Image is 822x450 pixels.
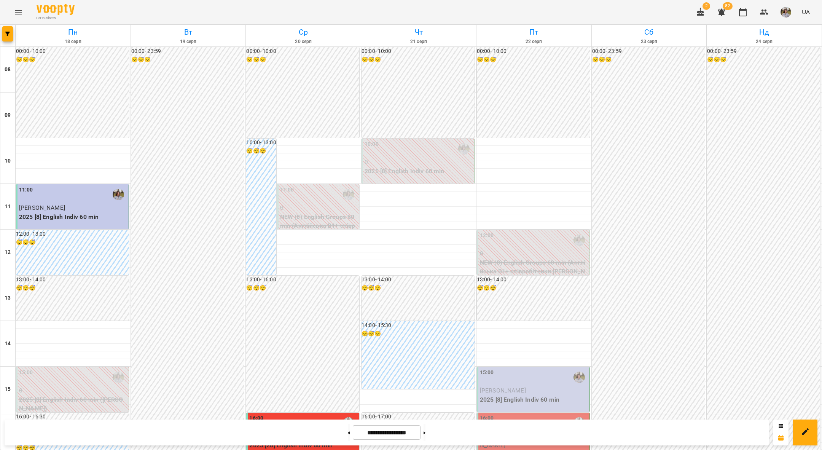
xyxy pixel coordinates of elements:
h6: 😴😴😴 [16,284,129,292]
h6: 😴😴😴 [362,284,475,292]
h6: 😴😴😴 [16,238,129,247]
h6: 21 серп [362,38,475,45]
img: Романишин Юлія (а) [343,189,354,200]
h6: 10 [5,157,11,165]
h6: 16:00 - 16:30 [16,413,129,421]
label: 15:00 [480,369,494,377]
h6: 😴😴😴 [246,284,359,292]
h6: 00:00 - 10:00 [246,47,359,56]
label: 12:00 [480,231,494,240]
h6: 19 серп [132,38,245,45]
label: 16:00 [480,414,494,423]
h6: 13 [5,294,11,302]
p: 0 [480,249,588,258]
h6: 18 серп [17,38,129,45]
h6: 😴😴😴 [477,56,590,64]
button: Menu [9,3,27,21]
span: 82 [723,2,733,10]
img: Романишин Юлія (а) [573,372,585,383]
p: 0 [365,158,473,167]
h6: 😴😴😴 [477,284,590,292]
h6: 12:00 - 13:00 [16,230,129,238]
p: 0 [19,386,127,395]
h6: Вт [132,26,245,38]
h6: 😴😴😴 [362,56,475,64]
p: NEW (8) English Groups 60 min (Англійська В1+ співробітники [PERSON_NAME] - група) [280,212,358,248]
img: 2afcea6c476e385b61122795339ea15c.jpg [781,7,791,18]
h6: 00:00 - 10:00 [477,47,590,56]
img: Романишин Юлія (а) [113,372,124,383]
label: 10:00 [365,140,379,148]
p: 2025 [8] English Indiv 60 min [365,167,473,176]
h6: 13:00 - 16:00 [246,276,359,284]
h6: 00:00 - 23:59 [131,47,244,56]
h6: 😴😴😴 [707,56,820,64]
img: Романишин Юлія (а) [458,143,470,155]
h6: 00:00 - 23:59 [592,47,705,56]
h6: 😴😴😴 [16,56,129,64]
label: 11:00 [280,186,294,194]
h6: 20 серп [247,38,360,45]
h6: 12 [5,248,11,257]
h6: 16:00 - 17:00 [362,413,475,421]
h6: Чт [362,26,475,38]
h6: 😴😴😴 [246,147,276,155]
h6: Пн [17,26,129,38]
h6: Ср [247,26,360,38]
p: 2025 [8] English Indiv 60 min [19,212,127,222]
h6: Сб [593,26,706,38]
label: 16:00 [249,414,263,423]
h6: 00:00 - 10:00 [16,47,129,56]
h6: 14:00 - 15:30 [362,321,475,330]
h6: 😴😴😴 [592,56,705,64]
img: Voopty Logo [37,4,75,15]
h6: 09 [5,111,11,120]
h6: 15 [5,385,11,394]
h6: 😴😴😴 [131,56,244,64]
label: 15:00 [19,369,33,377]
h6: 13:00 - 14:00 [16,276,129,284]
h6: 11 [5,203,11,211]
h6: 23 серп [593,38,706,45]
h6: 13:00 - 14:00 [362,276,475,284]
h6: 14 [5,340,11,348]
h6: 24 серп [708,38,820,45]
img: Романишин Юлія (а) [113,189,124,200]
label: 11:00 [19,186,33,194]
button: UA [799,5,813,19]
h6: 22 серп [478,38,590,45]
h6: 😴😴😴 [246,56,359,64]
h6: 08 [5,65,11,74]
span: For Business [37,16,75,21]
p: 0 [280,203,358,212]
h6: Пт [478,26,590,38]
h6: 😴😴😴 [362,330,475,338]
span: [PERSON_NAME] [19,204,65,211]
p: NEW (8) English Groups 60 min (Англійська В1+ співробітники [PERSON_NAME] - група) [480,258,588,285]
p: 2025 [8] English Indiv 60 min ([PERSON_NAME]) [19,395,127,413]
span: 2 [703,2,710,10]
h6: Нд [708,26,820,38]
img: Романишин Юлія (а) [573,235,585,246]
span: [PERSON_NAME] [480,387,526,394]
h6: 10:00 - 13:00 [246,139,276,147]
h6: 00:00 - 23:59 [707,47,820,56]
h6: 00:00 - 10:00 [362,47,475,56]
h6: 13:00 - 14:00 [477,276,590,284]
p: 2025 [8] English Indiv 60 min [480,395,588,404]
span: UA [802,8,810,16]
